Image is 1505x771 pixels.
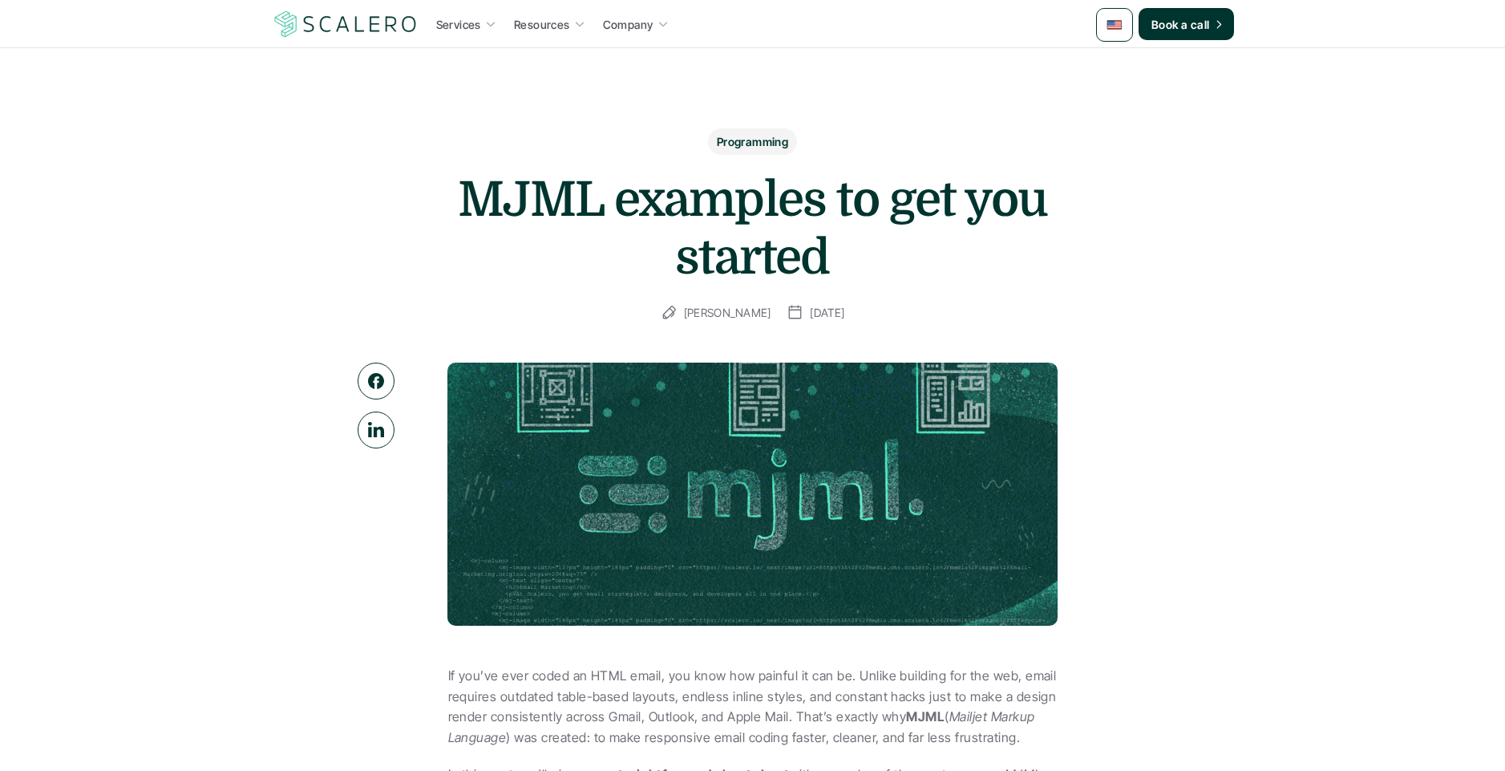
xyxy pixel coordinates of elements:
[514,16,570,33] p: Resources
[272,10,419,39] a: Scalero company logotype
[906,708,945,724] strong: MJML
[717,133,789,150] p: Programming
[1151,16,1210,33] p: Book a call
[272,9,419,39] img: Scalero company logotype
[436,16,481,33] p: Services
[603,16,653,33] p: Company
[432,171,1074,286] h1: MJML examples to get you started
[1139,8,1234,40] a: Book a call
[810,302,844,323] p: [DATE]
[1106,17,1123,33] img: 🇺🇸
[684,302,771,323] p: [PERSON_NAME]
[448,666,1058,748] p: If you’ve ever coded an HTML email, you know how painful it can be. Unlike building for the web, ...
[1450,716,1489,755] iframe: gist-messenger-bubble-iframe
